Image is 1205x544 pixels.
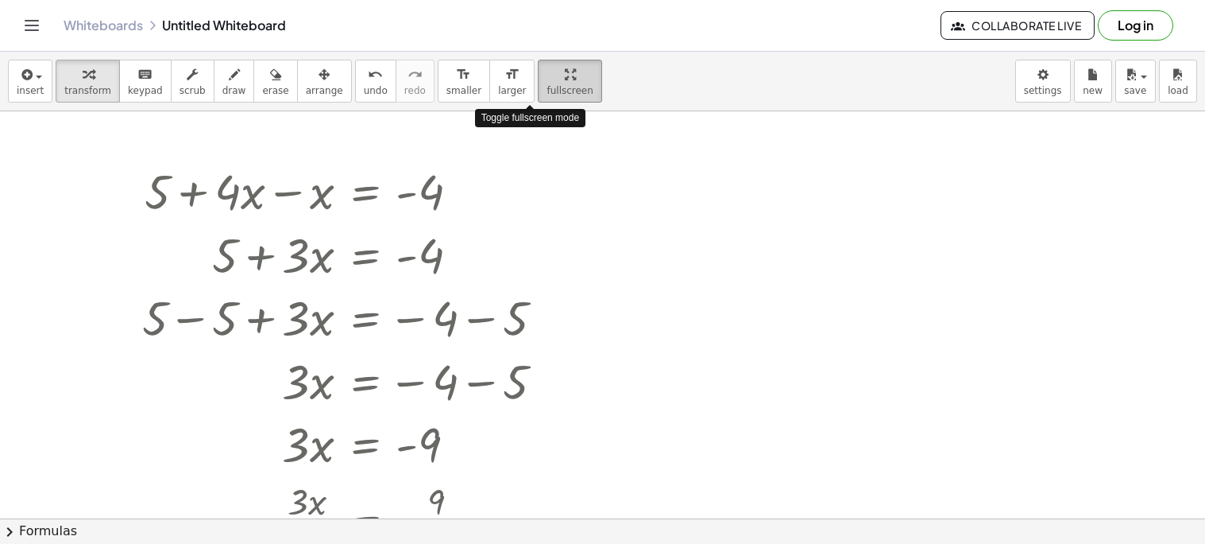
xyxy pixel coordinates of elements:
[222,85,246,96] span: draw
[498,85,526,96] span: larger
[407,65,423,84] i: redo
[1024,85,1062,96] span: settings
[64,17,143,33] a: Whiteboards
[1074,60,1112,103] button: new
[456,65,471,84] i: format_size
[1015,60,1071,103] button: settings
[355,60,396,103] button: undoundo
[180,85,206,96] span: scrub
[253,60,297,103] button: erase
[1168,85,1188,96] span: load
[438,60,490,103] button: format_sizesmaller
[119,60,172,103] button: keyboardkeypad
[489,60,535,103] button: format_sizelarger
[56,60,120,103] button: transform
[538,60,601,103] button: fullscreen
[364,85,388,96] span: undo
[1083,85,1103,96] span: new
[1115,60,1156,103] button: save
[8,60,52,103] button: insert
[64,85,111,96] span: transform
[306,85,343,96] span: arrange
[1098,10,1173,41] button: Log in
[17,85,44,96] span: insert
[368,65,383,84] i: undo
[940,11,1095,40] button: Collaborate Live
[446,85,481,96] span: smaller
[171,60,214,103] button: scrub
[128,85,163,96] span: keypad
[297,60,352,103] button: arrange
[404,85,426,96] span: redo
[214,60,255,103] button: draw
[19,13,44,38] button: Toggle navigation
[546,85,593,96] span: fullscreen
[475,109,585,127] div: Toggle fullscreen mode
[1124,85,1146,96] span: save
[262,85,288,96] span: erase
[504,65,519,84] i: format_size
[137,65,153,84] i: keyboard
[1159,60,1197,103] button: load
[954,18,1081,33] span: Collaborate Live
[396,60,434,103] button: redoredo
